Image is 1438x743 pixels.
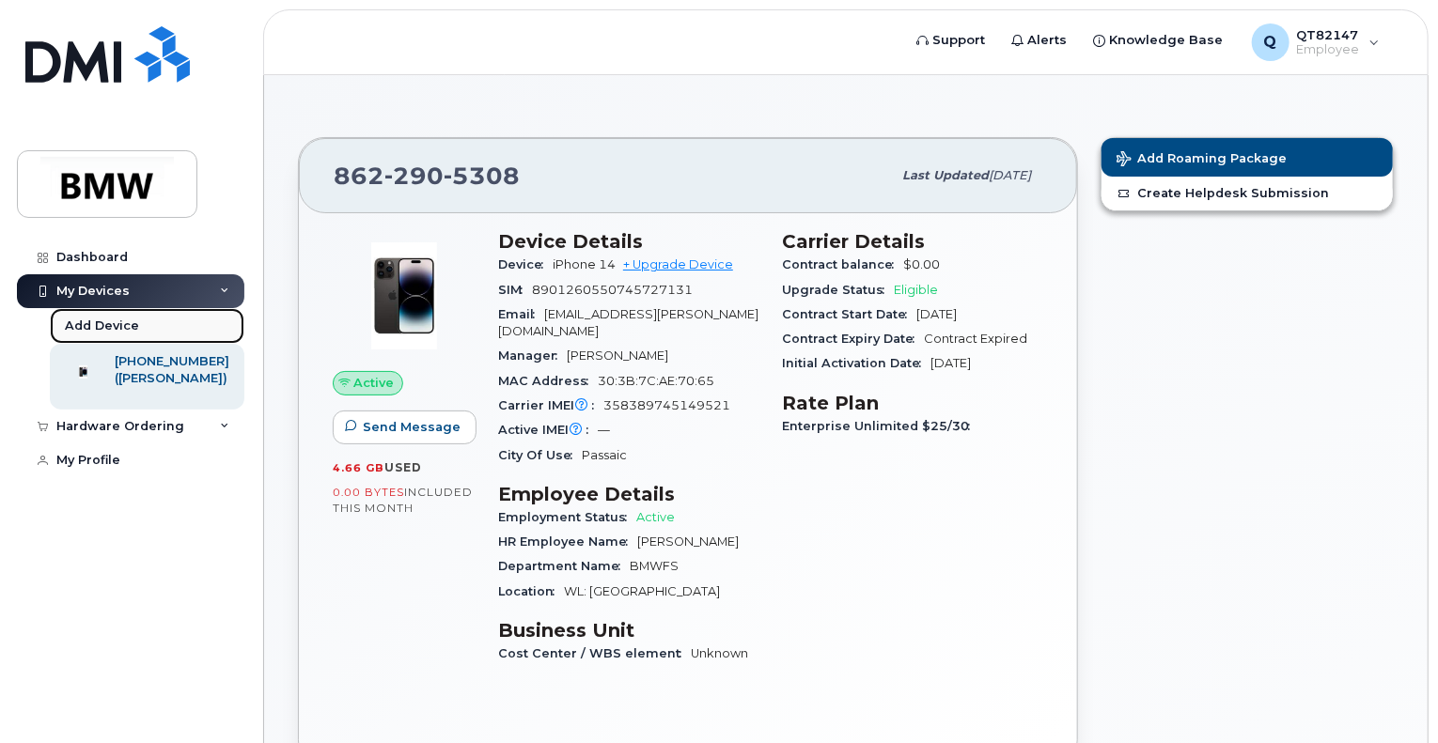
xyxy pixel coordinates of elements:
[333,410,477,444] button: Send Message
[1102,177,1393,210] a: Create Helpdesk Submission
[363,418,461,436] span: Send Message
[498,398,603,412] span: Carrier IMEI
[498,374,598,388] span: MAC Address
[582,448,627,462] span: Passaic
[902,168,989,182] span: Last updated
[598,374,714,388] span: 30:3B:7C:AE:70:65
[498,534,637,549] span: HR Employee Name
[334,162,520,190] span: 862
[498,423,598,437] span: Active IMEI
[498,348,567,363] span: Manager
[498,283,532,297] span: SIM
[498,307,758,338] span: [EMAIL_ADDRESS][PERSON_NAME][DOMAIN_NAME]
[384,460,422,474] span: used
[333,461,384,474] span: 4.66 GB
[498,448,582,462] span: City Of Use
[498,584,564,598] span: Location
[603,398,730,412] span: 358389745149521
[384,162,444,190] span: 290
[1102,138,1393,177] button: Add Roaming Package
[498,257,553,271] span: Device
[782,356,930,370] span: Initial Activation Date
[782,257,903,271] span: Contract balance
[630,559,679,573] span: BMWFS
[903,257,940,271] span: $0.00
[498,559,630,573] span: Department Name
[498,510,636,524] span: Employment Status
[598,423,610,437] span: —
[691,646,748,660] span: Unknown
[637,534,739,549] span: [PERSON_NAME]
[567,348,668,363] span: [PERSON_NAME]
[354,374,395,392] span: Active
[782,392,1043,414] h3: Rate Plan
[553,257,616,271] span: iPhone 14
[498,619,759,642] h3: Business Unit
[924,332,1027,346] span: Contract Expired
[1356,661,1424,729] iframe: Messenger Launcher
[498,646,691,660] span: Cost Center / WBS element
[930,356,971,370] span: [DATE]
[498,483,759,505] h3: Employee Details
[532,283,693,297] span: 8901260550745727131
[782,332,924,346] span: Contract Expiry Date
[782,283,894,297] span: Upgrade Status
[333,486,404,499] span: 0.00 Bytes
[444,162,520,190] span: 5308
[564,584,720,598] span: WL: [GEOGRAPHIC_DATA]
[623,257,733,271] a: + Upgrade Device
[894,283,938,297] span: Eligible
[348,240,461,352] img: image20231002-3703462-njx0qo.jpeg
[782,307,916,321] span: Contract Start Date
[782,419,979,433] span: Enterprise Unlimited $25/30
[1117,151,1287,169] span: Add Roaming Package
[989,168,1031,182] span: [DATE]
[498,230,759,253] h3: Device Details
[916,307,957,321] span: [DATE]
[498,307,544,321] span: Email
[782,230,1043,253] h3: Carrier Details
[636,510,675,524] span: Active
